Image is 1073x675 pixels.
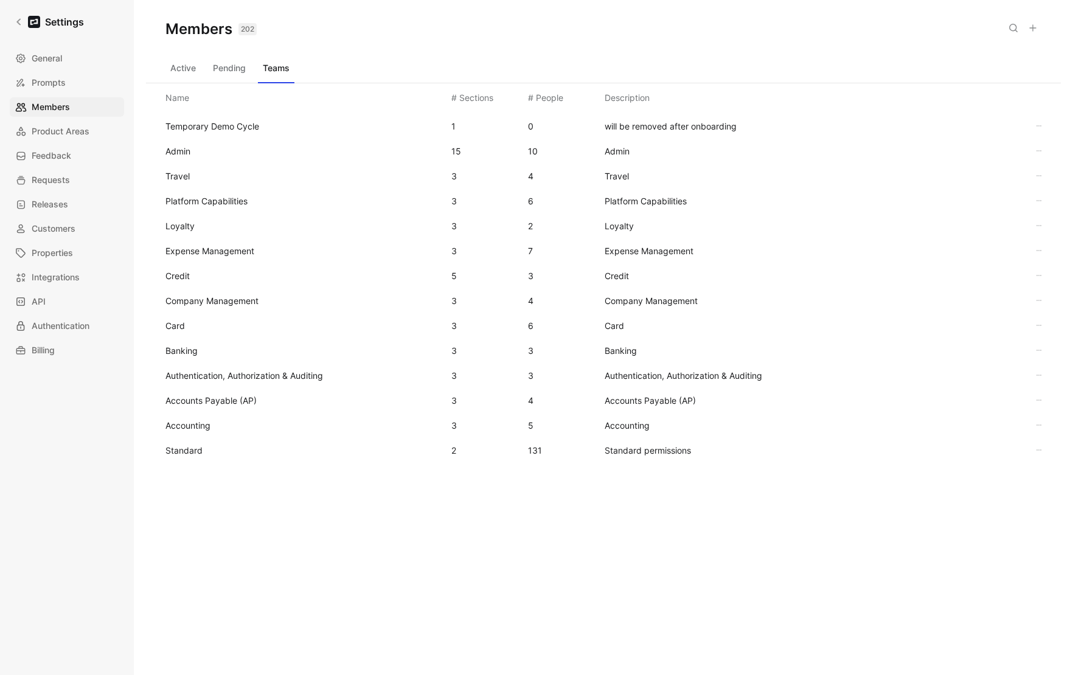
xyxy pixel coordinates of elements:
[238,23,257,35] div: 202
[32,270,80,285] span: Integrations
[528,269,533,283] div: 3
[528,319,533,333] div: 6
[156,363,1051,388] div: Authentication, Authorization & Auditing33Authentication, Authorization & Auditing
[10,73,124,92] a: Prompts
[528,144,538,159] div: 10
[528,369,533,383] div: 3
[165,196,248,206] span: Platform Capabilities
[451,443,456,458] div: 2
[10,49,124,68] a: General
[10,341,124,360] a: Billing
[528,194,533,209] div: 6
[32,319,89,333] span: Authentication
[10,219,124,238] a: Customers
[32,173,70,187] span: Requests
[605,244,1019,258] span: Expense Management
[10,243,124,263] a: Properties
[165,146,190,156] span: Admin
[165,121,259,131] span: Temporary Demo Cycle
[10,97,124,117] a: Members
[32,197,68,212] span: Releases
[528,393,533,408] div: 4
[605,393,1019,408] span: Accounts Payable (AP)
[605,144,1019,159] span: Admin
[32,294,46,309] span: API
[156,238,1051,263] div: Expense Management37Expense Management
[165,345,198,356] span: Banking
[32,51,62,66] span: General
[156,313,1051,338] div: Card36Card
[165,221,195,231] span: Loyalty
[156,189,1051,213] div: Platform Capabilities36Platform Capabilities
[451,91,493,105] div: # Sections
[451,269,457,283] div: 5
[156,263,1051,288] div: Credit53Credit
[165,370,323,381] span: Authentication, Authorization & Auditing
[156,388,1051,413] div: Accounts Payable (AP)34Accounts Payable (AP)
[32,75,66,90] span: Prompts
[451,344,457,358] div: 3
[32,246,73,260] span: Properties
[451,369,457,383] div: 3
[528,219,533,234] div: 2
[165,395,257,406] span: Accounts Payable (AP)
[32,343,55,358] span: Billing
[165,19,257,39] h1: Members
[165,420,210,431] span: Accounting
[528,119,533,134] div: 0
[528,294,533,308] div: 4
[32,148,71,163] span: Feedback
[605,119,1019,134] span: will be removed after onboarding
[156,413,1051,438] div: Accounting35Accounting
[156,438,1051,463] div: Standard2131Standard permissions
[208,58,251,78] button: Pending
[451,244,457,258] div: 3
[528,344,533,358] div: 3
[451,219,457,234] div: 3
[605,369,1019,383] span: Authentication, Authorization & Auditing
[258,58,294,78] button: Teams
[605,169,1019,184] span: Travel
[156,164,1051,189] div: Travel34Travel
[528,244,533,258] div: 7
[605,443,1019,458] span: Standard permissions
[32,100,70,114] span: Members
[156,139,1051,164] div: Admin1510Admin
[451,294,457,308] div: 3
[10,170,124,190] a: Requests
[10,146,124,165] a: Feedback
[451,119,456,134] div: 1
[605,269,1019,283] span: Credit
[528,169,533,184] div: 4
[451,144,461,159] div: 15
[451,319,457,333] div: 3
[165,171,190,181] span: Travel
[528,91,563,105] div: # People
[451,194,457,209] div: 3
[165,246,254,256] span: Expense Management
[165,58,201,78] button: Active
[10,10,89,34] a: Settings
[165,271,190,281] span: Credit
[165,445,203,455] span: Standard
[605,319,1019,333] span: Card
[605,294,1019,308] span: Company Management
[165,320,185,331] span: Card
[10,292,124,311] a: API
[32,124,89,139] span: Product Areas
[45,15,84,29] h1: Settings
[10,316,124,336] a: Authentication
[451,393,457,408] div: 3
[165,91,189,105] div: Name
[605,344,1019,358] span: Banking
[451,418,457,433] div: 3
[605,418,1019,433] span: Accounting
[165,296,259,306] span: Company Management
[605,194,1019,209] span: Platform Capabilities
[605,219,1019,234] span: Loyalty
[10,122,124,141] a: Product Areas
[528,418,533,433] div: 5
[156,213,1051,238] div: Loyalty32Loyalty
[10,195,124,214] a: Releases
[156,114,1051,139] div: Temporary Demo Cycle10will be removed after onboarding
